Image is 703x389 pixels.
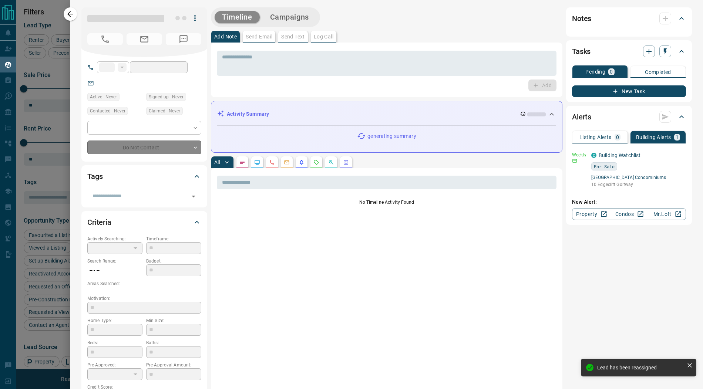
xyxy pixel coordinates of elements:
[263,11,316,23] button: Campaigns
[87,33,123,45] span: No Number
[610,208,648,220] a: Condos
[572,152,587,158] p: Weekly
[579,135,612,140] p: Listing Alerts
[87,339,142,346] p: Beds:
[648,208,686,220] a: Mr.Loft
[87,168,201,185] div: Tags
[367,132,416,140] p: generating summary
[572,108,686,126] div: Alerts
[146,236,201,242] p: Timeframe:
[591,153,596,158] div: condos.ca
[87,317,142,324] p: Home Type:
[87,295,201,302] p: Motivation:
[328,159,334,165] svg: Opportunities
[594,163,615,170] span: For Sale
[146,362,201,368] p: Pre-Approval Amount:
[87,141,201,154] div: Do Not Contact
[610,69,613,74] p: 0
[127,33,162,45] span: No Email
[87,216,111,228] h2: Criteria
[227,110,269,118] p: Activity Summary
[572,158,577,163] svg: Email
[146,339,201,346] p: Baths:
[572,10,686,27] div: Notes
[87,236,142,242] p: Actively Searching:
[90,107,125,115] span: Contacted - Never
[591,181,686,188] p: 10 Edgecliff Golfway
[572,43,686,60] div: Tasks
[636,135,671,140] p: Building Alerts
[214,160,220,165] p: All
[616,135,619,140] p: 0
[299,159,305,165] svg: Listing Alerts
[87,362,142,368] p: Pre-Approved:
[87,213,201,231] div: Criteria
[87,264,142,277] p: -- - --
[87,258,142,264] p: Search Range:
[149,107,180,115] span: Claimed - Never
[215,11,260,23] button: Timeline
[572,85,686,97] button: New Task
[87,170,102,182] h2: Tags
[645,70,671,75] p: Completed
[254,159,260,165] svg: Lead Browsing Activity
[585,69,605,74] p: Pending
[149,93,184,101] span: Signed up - Never
[146,317,201,324] p: Min Size:
[597,365,684,371] div: Lead has been reassigned
[239,159,245,165] svg: Notes
[87,280,201,287] p: Areas Searched:
[146,258,201,264] p: Budget:
[217,199,556,206] p: No Timeline Activity Found
[572,111,591,123] h2: Alerts
[214,34,237,39] p: Add Note
[572,208,610,220] a: Property
[599,152,640,158] a: Building Watchlist
[313,159,319,165] svg: Requests
[572,198,686,206] p: New Alert:
[572,45,591,57] h2: Tasks
[217,107,556,121] div: Activity Summary
[343,159,349,165] svg: Agent Actions
[188,191,199,202] button: Open
[284,159,290,165] svg: Emails
[591,175,686,180] a: [GEOGRAPHIC_DATA] Condominiums
[676,135,679,140] p: 1
[166,33,201,45] span: No Number
[90,93,117,101] span: Active - Never
[572,13,591,24] h2: Notes
[269,159,275,165] svg: Calls
[99,80,102,86] a: --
